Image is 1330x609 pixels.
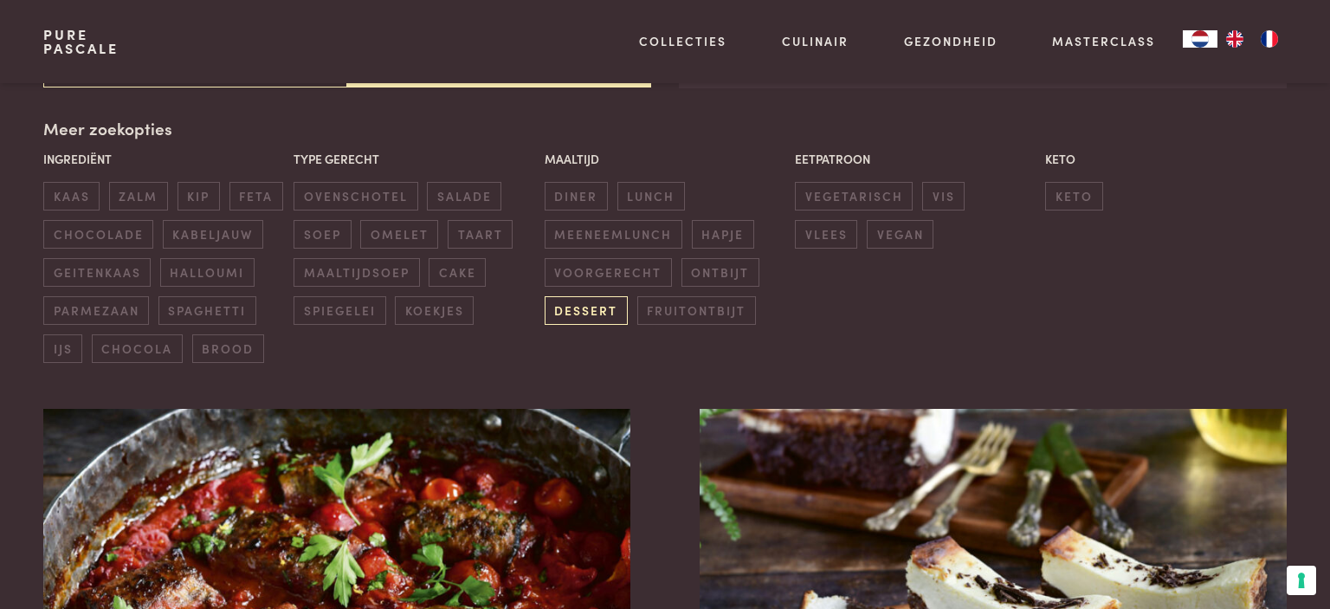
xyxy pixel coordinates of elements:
[229,182,283,211] span: feta
[294,220,351,249] span: soep
[43,296,149,325] span: parmezaan
[545,258,672,287] span: voorgerecht
[294,182,417,211] span: ovenschotel
[109,182,168,211] span: zalm
[160,258,255,287] span: halloumi
[1252,30,1287,48] a: FR
[617,182,685,211] span: lunch
[795,220,857,249] span: vlees
[43,182,100,211] span: kaas
[178,182,220,211] span: kip
[1052,32,1155,50] a: Masterclass
[1045,182,1102,211] span: keto
[1183,30,1287,48] aside: Language selected: Nederlands
[43,150,285,168] p: Ingrediënt
[782,32,849,50] a: Culinair
[1287,566,1316,595] button: Uw voorkeuren voor toestemming voor trackingtechnologieën
[43,28,119,55] a: PurePascale
[545,150,786,168] p: Maaltijd
[637,296,756,325] span: fruitontbijt
[294,296,385,325] span: spiegelei
[92,334,183,363] span: chocola
[294,258,419,287] span: maaltijdsoep
[1183,30,1217,48] div: Language
[904,32,997,50] a: Gezondheid
[158,296,256,325] span: spaghetti
[692,220,754,249] span: hapje
[163,220,263,249] span: kabeljauw
[427,182,501,211] span: salade
[448,220,513,249] span: taart
[867,220,933,249] span: vegan
[681,258,759,287] span: ontbijt
[43,220,153,249] span: chocolade
[545,220,682,249] span: meeneemlunch
[639,32,726,50] a: Collecties
[545,296,628,325] span: dessert
[1217,30,1252,48] a: EN
[360,220,438,249] span: omelet
[429,258,486,287] span: cake
[795,150,1036,168] p: Eetpatroon
[1217,30,1287,48] ul: Language list
[795,182,913,211] span: vegetarisch
[43,258,151,287] span: geitenkaas
[192,334,264,363] span: brood
[395,296,474,325] span: koekjes
[1045,150,1287,168] p: Keto
[922,182,965,211] span: vis
[545,182,608,211] span: diner
[43,334,82,363] span: ijs
[1183,30,1217,48] a: NL
[294,150,535,168] p: Type gerecht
